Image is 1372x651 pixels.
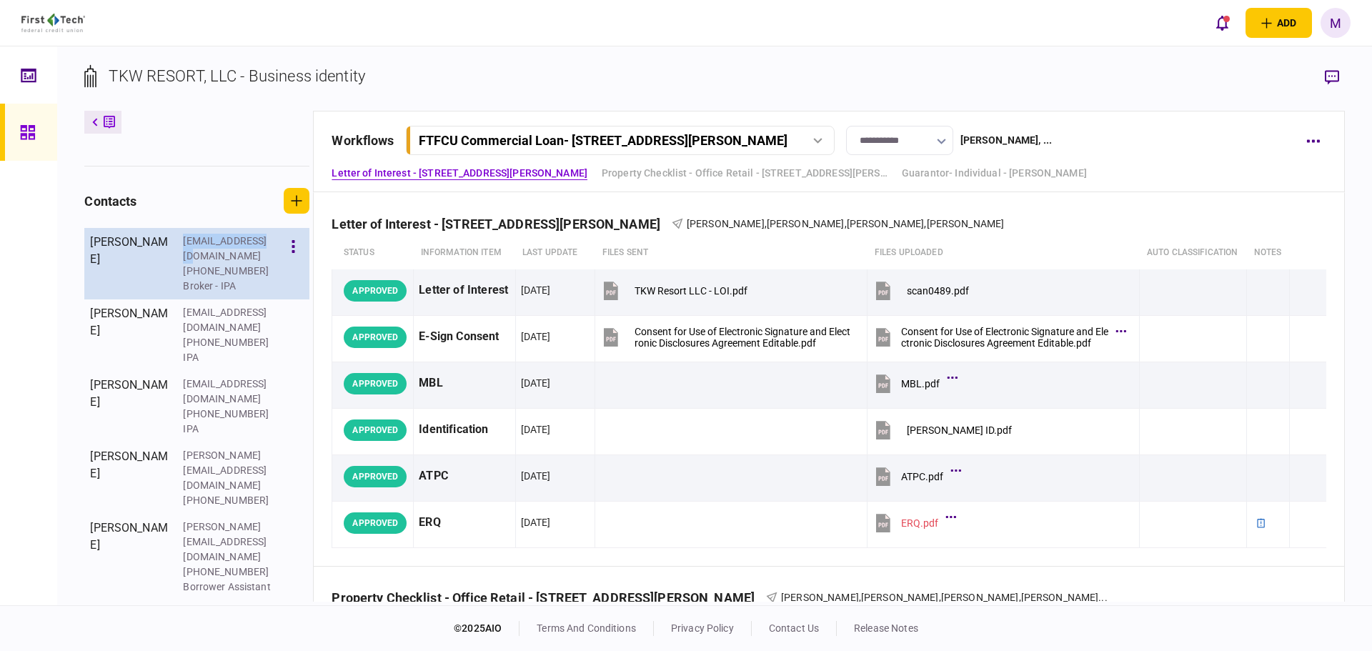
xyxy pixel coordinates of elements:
img: client company logo [21,14,85,32]
div: MBL.pdf [901,378,940,389]
div: ERQ [419,507,509,539]
div: [DATE] [521,469,551,483]
span: [PERSON_NAME] [781,592,859,603]
div: [PERSON_NAME][EMAIL_ADDRESS][DOMAIN_NAME] [183,520,276,565]
div: TKW Resort LLC - LOI.pdf [635,285,747,297]
div: [DATE] [521,422,551,437]
button: open notifications list [1207,8,1237,38]
th: notes [1247,237,1290,269]
div: [PHONE_NUMBER] [183,335,276,350]
span: [PERSON_NAME] [927,218,1005,229]
th: status [332,237,414,269]
a: release notes [854,622,918,634]
a: Letter of Interest - [STREET_ADDRESS][PERSON_NAME] [332,166,587,181]
a: contact us [769,622,819,634]
button: Tom White ID.pdf [873,414,1012,446]
th: auto classification [1140,237,1247,269]
button: TKW Resort LLC - LOI.pdf [600,274,747,307]
button: M [1321,8,1351,38]
span: [PERSON_NAME] [941,592,1019,603]
span: , [1019,592,1021,603]
a: Guarantor- Individual - [PERSON_NAME] [902,166,1087,181]
div: FTFCU Commercial Loan - [STREET_ADDRESS][PERSON_NAME] [419,133,787,148]
div: [PERSON_NAME] [90,234,169,294]
div: APPROVED [344,466,407,487]
th: last update [515,237,595,269]
span: , [859,592,861,603]
div: [DATE] [521,283,551,297]
div: [PERSON_NAME] [90,305,169,365]
div: [PERSON_NAME] [90,377,169,437]
span: , [924,218,926,229]
button: open adding identity options [1246,8,1312,38]
button: ATPC.pdf [873,460,958,492]
div: [PERSON_NAME][EMAIL_ADDRESS][DOMAIN_NAME] [183,448,276,493]
div: MBL [419,367,509,399]
a: terms and conditions [537,622,636,634]
button: Consent for Use of Electronic Signature and Electronic Disclosures Agreement Editable.pdf [600,321,850,353]
span: [PERSON_NAME] [1021,592,1099,603]
span: [PERSON_NAME] [687,218,765,229]
th: Information item [414,237,515,269]
div: Consent for Use of Electronic Signature and Electronic Disclosures Agreement Editable.pdf [635,326,850,349]
div: [PERSON_NAME] [90,448,169,508]
span: ... [1098,590,1107,605]
div: [EMAIL_ADDRESS][DOMAIN_NAME] [183,305,276,335]
span: [PERSON_NAME] [861,592,939,603]
a: Property Checklist - Office Retail - [STREET_ADDRESS][PERSON_NAME] [602,166,888,181]
th: Files uploaded [868,237,1140,269]
div: workflows [332,131,394,150]
div: Tom White ID.pdf [907,424,1012,436]
div: [PERSON_NAME] [90,520,169,595]
div: [PHONE_NUMBER] [183,493,276,508]
div: [EMAIL_ADDRESS][DOMAIN_NAME] [183,377,276,407]
span: , [765,218,767,229]
div: Identification [419,414,509,446]
span: [PERSON_NAME] [767,218,845,229]
div: [PHONE_NUMBER] [183,565,276,580]
div: E-Sign Consent [419,321,509,353]
div: Borrower Assistant [183,580,276,595]
button: FTFCU Commercial Loan- [STREET_ADDRESS][PERSON_NAME] [406,126,835,155]
div: IPA [183,422,276,437]
div: Property Checklist - Office Retail - [STREET_ADDRESS][PERSON_NAME] [332,590,766,605]
div: ATPC [419,460,509,492]
div: [PHONE_NUMBER] [183,264,276,279]
div: Letter of Interest [419,274,509,307]
div: [EMAIL_ADDRESS][DOMAIN_NAME] [183,234,276,264]
div: contacts [84,192,136,211]
div: APPROVED [344,327,407,348]
div: APPROVED [344,280,407,302]
div: ATPC.pdf [901,471,943,482]
span: [PERSON_NAME] [847,218,925,229]
div: scan0489.pdf [907,285,969,297]
div: APPROVED [344,373,407,394]
button: MBL.pdf [873,367,954,399]
div: Broker - IPA [183,279,276,294]
div: Consent for Use of Electronic Signature and Electronic Disclosures Agreement Editable.pdf [901,326,1108,349]
button: ERQ.pdf [873,507,953,539]
div: [DATE] [521,329,551,344]
a: privacy policy [671,622,734,634]
th: files sent [595,237,868,269]
div: [PHONE_NUMBER] [183,407,276,422]
div: © 2025 AIO [454,621,520,636]
span: , [845,218,847,229]
div: [DATE] [521,515,551,530]
button: Consent for Use of Electronic Signature and Electronic Disclosures Agreement Editable.pdf [873,321,1123,353]
div: IPA [183,350,276,365]
div: APPROVED [344,512,407,534]
div: [PERSON_NAME] , ... [960,133,1052,148]
div: Letter of Interest - [STREET_ADDRESS][PERSON_NAME] [332,217,672,232]
div: TKW RESORT, LLC - Business identity [109,64,365,88]
span: , [939,592,941,603]
div: Kate White,J. Timothy Bak [781,590,1108,605]
button: scan0489.pdf [873,274,969,307]
div: [DATE] [521,376,551,390]
div: APPROVED [344,419,407,441]
div: ERQ.pdf [901,517,938,529]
